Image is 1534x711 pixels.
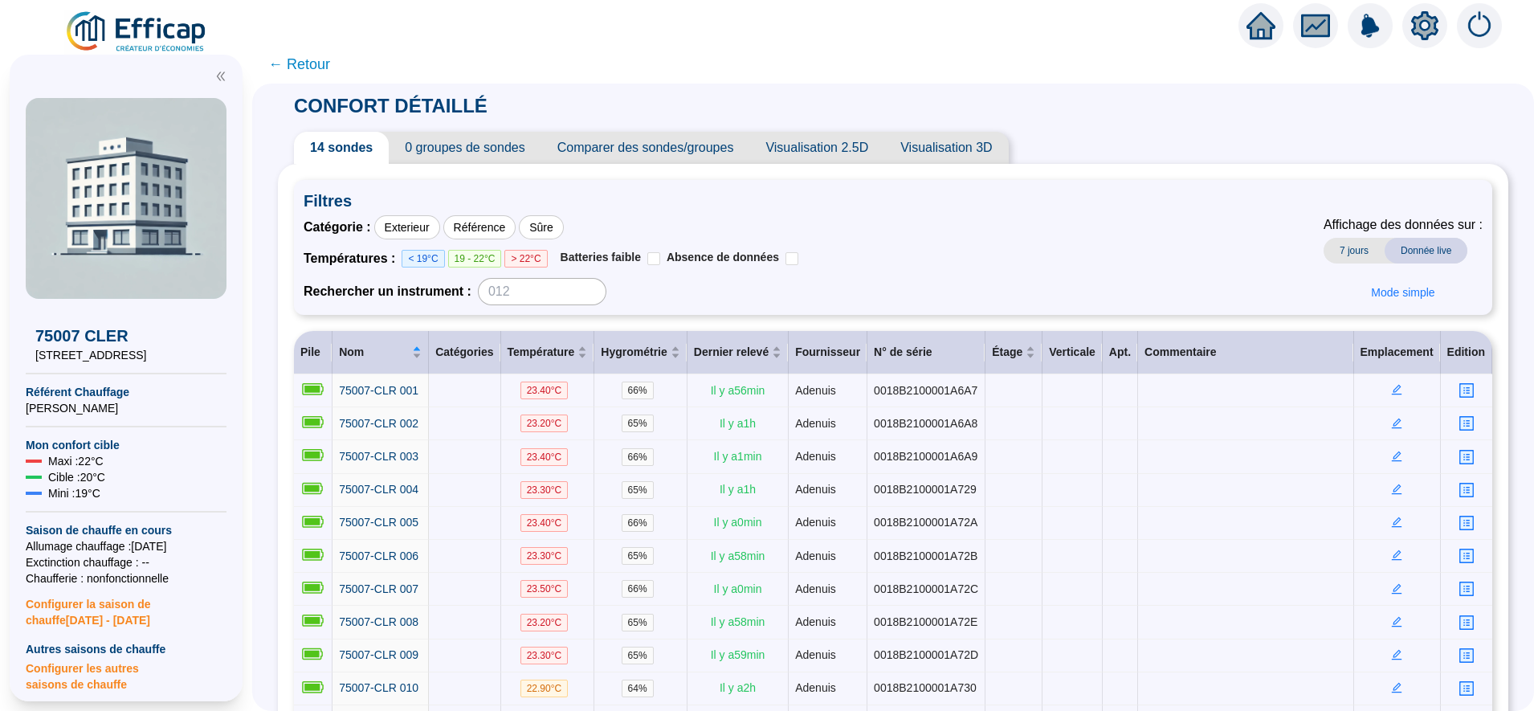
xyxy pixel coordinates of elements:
[789,639,867,672] td: Adenuis
[48,469,105,485] span: Cible : 20 °C
[711,615,765,628] span: Il y a 58 min
[520,647,569,664] span: 23.30 °C
[720,483,756,496] span: Il y a 1 h
[874,483,977,496] span: 0018B2100001A729
[339,344,409,361] span: Nom
[1301,11,1330,40] span: fund
[339,516,418,529] span: 75007-CLR 005
[519,215,564,239] div: Sûre
[339,647,418,664] a: 75007-CLR 009
[339,483,418,496] span: 75007-CLR 004
[520,382,569,399] span: 23.40 °C
[1441,331,1492,374] th: Edition
[339,548,418,565] a: 75007-CLR 006
[1348,3,1393,48] img: alerts
[26,586,226,628] span: Configurer la saison de chauffe [DATE] - [DATE]
[26,522,226,538] span: Saison de chauffe en cours
[339,384,418,397] span: 75007-CLR 001
[443,215,516,239] div: Référence
[339,614,418,631] a: 75007-CLR 008
[1457,3,1502,48] img: alerts
[1459,581,1475,597] span: profile
[304,249,402,268] span: Températures :
[26,570,226,586] span: Chaufferie : non fonctionnelle
[429,331,500,374] th: Catégories
[1354,331,1441,374] th: Emplacement
[1391,418,1402,429] span: edit
[304,218,371,237] span: Catégorie :
[874,582,978,595] span: 0018B2100001A72C
[1324,238,1385,264] span: 7 jours
[594,331,687,374] th: Hygrométrie
[711,550,765,562] span: Il y a 58 min
[874,384,977,397] span: 0018B2100001A6A7
[304,282,471,301] span: Rechercher un instrument :
[789,507,867,540] td: Adenuis
[1391,682,1402,693] span: edit
[508,344,575,361] span: Température
[622,481,654,499] span: 65 %
[339,417,418,430] span: 75007-CLR 002
[26,554,226,570] span: Exctinction chauffage : --
[1410,11,1439,40] span: setting
[711,648,765,661] span: Il y a 59 min
[714,450,762,463] span: Il y a 1 min
[789,474,867,507] td: Adenuis
[622,382,654,399] span: 66 %
[26,400,226,416] span: [PERSON_NAME]
[339,481,418,498] a: 75007-CLR 004
[48,485,100,501] span: Mini : 19 °C
[64,10,210,55] img: efficap energie logo
[339,448,418,465] a: 75007-CLR 003
[1459,680,1475,697] span: profile
[874,681,977,694] span: 0018B2100001A730
[789,672,867,705] td: Adenuis
[561,251,641,264] span: Batteries faible
[35,325,217,347] span: 75007 CLER
[694,344,769,361] span: Dernier relevé
[789,440,867,473] td: Adenuis
[339,382,418,399] a: 75007-CLR 001
[339,415,418,432] a: 75007-CLR 002
[215,71,226,82] span: double-left
[26,657,226,693] span: Configurer les autres saisons de chauffe
[304,190,1483,212] span: Filtres
[789,407,867,440] td: Adenuis
[1246,11,1275,40] span: home
[622,580,654,598] span: 66 %
[402,250,444,268] span: < 19°C
[1391,649,1402,660] span: edit
[1138,331,1353,374] th: Commentaire
[520,614,569,631] span: 23.20 °C
[874,450,977,463] span: 0018B2100001A6A9
[339,514,418,531] a: 75007-CLR 005
[1391,384,1402,395] span: edit
[1391,517,1402,528] span: edit
[789,606,867,639] td: Adenuis
[333,331,429,374] th: Nom
[294,132,389,164] span: 14 sondes
[1103,331,1138,374] th: Apt.
[1459,648,1475,664] span: profile
[874,516,977,529] span: 0018B2100001A72A
[520,481,569,499] span: 23.30 °C
[622,547,654,565] span: 65 %
[622,680,654,697] span: 64 %
[874,550,977,562] span: 0018B2100001A72B
[1459,482,1475,498] span: profile
[1324,215,1483,235] span: Affichage des données sur :
[478,278,606,305] input: 012
[1371,284,1434,301] span: Mode simple
[714,516,762,529] span: Il y a 0 min
[867,331,985,374] th: N° de série
[520,680,569,697] span: 22.90 °C
[48,453,104,469] span: Maxi : 22 °C
[448,250,502,268] span: 19 - 22°C
[1042,331,1103,374] th: Verticale
[520,580,569,598] span: 23.50 °C
[389,132,541,164] span: 0 groupes de sondes
[789,540,867,573] td: Adenuis
[520,448,569,466] span: 23.40 °C
[749,132,884,164] span: Visualisation 2.5D
[714,582,762,595] span: Il y a 0 min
